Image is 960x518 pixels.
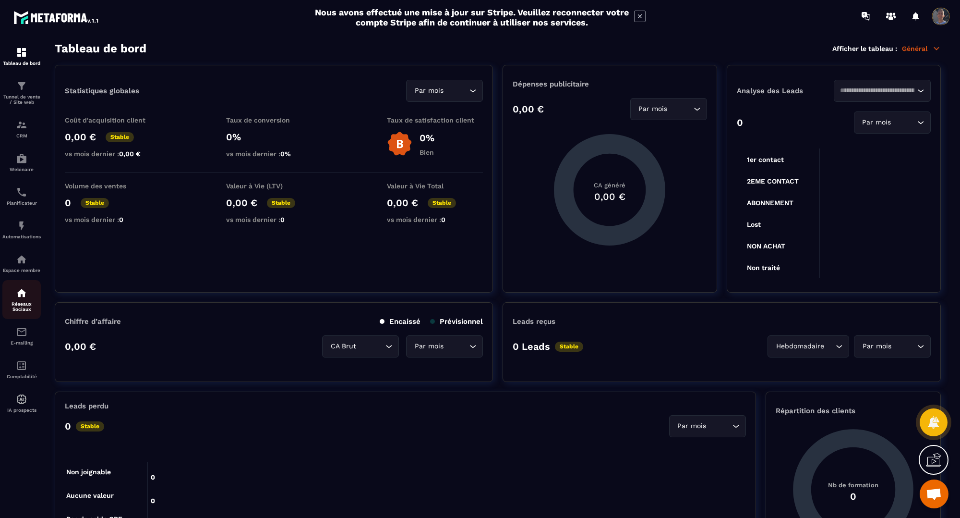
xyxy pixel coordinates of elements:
p: Dépenses publicitaire [513,80,707,88]
span: 0 [280,216,285,223]
img: automations [16,220,27,232]
input: Search for option [670,104,691,114]
p: Coût d'acquisition client [65,116,161,124]
tspan: NON ACHAT [747,242,785,250]
span: Par mois [412,86,445,96]
p: Planificateur [2,200,41,206]
p: Valeur à Vie (LTV) [226,182,322,190]
p: E-mailing [2,340,41,345]
a: automationsautomationsWebinaire [2,146,41,179]
p: Taux de satisfaction client [387,116,483,124]
input: Search for option [893,117,915,128]
p: Bien [420,148,434,156]
div: Search for option [630,98,707,120]
p: 0 Leads [513,341,550,352]
p: Stable [81,198,109,208]
tspan: Non joignable [66,468,111,476]
p: 0% [420,132,434,144]
p: IA prospects [2,407,41,413]
p: Réseaux Sociaux [2,301,41,312]
a: schedulerschedulerPlanificateur [2,179,41,213]
p: 0% [226,131,322,143]
p: Répartition des clients [776,407,931,415]
p: Stable [555,342,583,352]
p: Valeur à Vie Total [387,182,483,190]
p: Tunnel de vente / Site web [2,94,41,105]
img: formation [16,47,27,58]
a: formationformationTunnel de vente / Site web [2,73,41,112]
span: Par mois [636,104,670,114]
tspan: 2EME CONTACT [747,177,799,185]
p: Prévisionnel [430,317,483,326]
tspan: Lost [747,221,761,228]
p: 0 [65,420,71,432]
p: Leads reçus [513,317,555,326]
tspan: Aucune valeur [66,492,114,499]
a: accountantaccountantComptabilité [2,353,41,386]
a: formationformationCRM [2,112,41,146]
div: Search for option [406,80,483,102]
div: Search for option [322,335,399,358]
p: 0,00 € [513,103,544,115]
h3: Tableau de bord [55,42,146,55]
input: Search for option [445,341,467,352]
p: vs mois dernier : [65,216,161,223]
div: Search for option [834,80,931,102]
span: 0 [119,216,123,223]
div: Search for option [768,335,849,358]
p: 0,00 € [387,197,418,209]
p: vs mois dernier : [226,216,322,223]
p: Encaissé [380,317,420,326]
p: CRM [2,133,41,138]
p: vs mois dernier : [65,150,161,158]
div: Search for option [669,415,746,437]
p: 0,00 € [65,341,96,352]
p: Webinaire [2,167,41,172]
span: Par mois [412,341,445,352]
p: Chiffre d’affaire [65,317,121,326]
div: Search for option [854,335,931,358]
p: 0,00 € [65,131,96,143]
p: Stable [76,421,104,432]
p: Analyse des Leads [737,86,834,95]
p: 0 [65,197,71,209]
p: Statistiques globales [65,86,139,95]
img: formation [16,80,27,92]
p: Taux de conversion [226,116,322,124]
p: Comptabilité [2,374,41,379]
img: accountant [16,360,27,371]
a: formationformationTableau de bord [2,39,41,73]
h2: Nous avons effectué une mise à jour sur Stripe. Veuillez reconnecter votre compte Stripe afin de ... [314,7,629,27]
img: b-badge-o.b3b20ee6.svg [387,131,412,157]
img: email [16,326,27,338]
span: Hebdomadaire [774,341,826,352]
p: Afficher le tableau : [832,45,897,52]
p: Espace membre [2,268,41,273]
input: Search for option [358,341,383,352]
a: Ouvrir le chat [920,480,948,508]
p: 0 [737,117,743,128]
a: automationsautomationsAutomatisations [2,213,41,247]
p: Stable [428,198,456,208]
img: social-network [16,287,27,299]
span: Par mois [860,341,893,352]
span: Par mois [860,117,893,128]
img: formation [16,119,27,131]
a: emailemailE-mailing [2,319,41,353]
img: automations [16,153,27,164]
input: Search for option [826,341,833,352]
span: 0 [441,216,445,223]
input: Search for option [893,341,915,352]
p: Leads perdu [65,402,108,410]
img: scheduler [16,186,27,198]
p: vs mois dernier : [387,216,483,223]
p: Automatisations [2,234,41,239]
div: Search for option [406,335,483,358]
p: Stable [106,132,134,142]
tspan: 1er contact [747,156,784,163]
a: social-networksocial-networkRéseaux Sociaux [2,280,41,319]
tspan: Non traité [747,264,780,271]
p: 0,00 € [226,197,257,209]
p: vs mois dernier : [226,150,322,158]
span: 0% [280,150,291,158]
